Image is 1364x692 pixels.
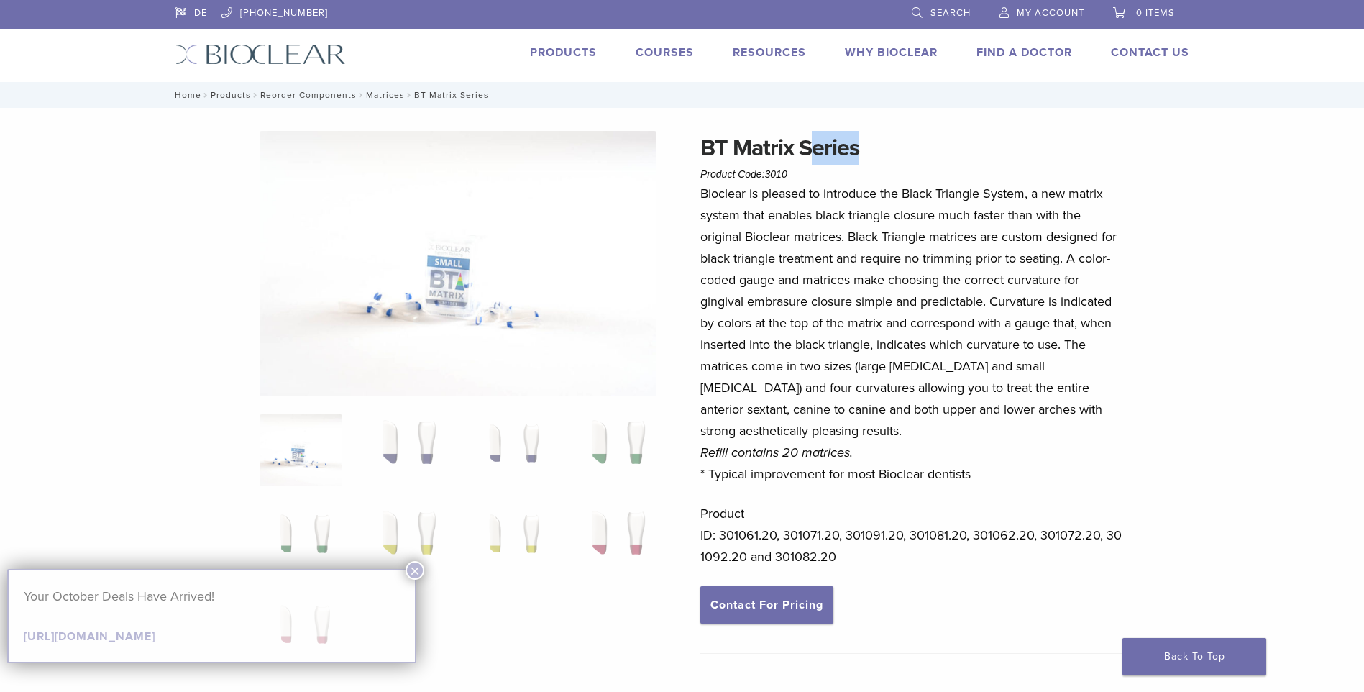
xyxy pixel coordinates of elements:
[530,45,597,60] a: Products
[406,561,424,580] button: Close
[636,45,694,60] a: Courses
[573,505,656,577] img: BT Matrix Series - Image 8
[573,414,656,486] img: BT Matrix Series - Image 4
[260,90,357,100] a: Reorder Components
[765,168,787,180] span: 3010
[700,445,853,460] em: Refill contains 20 matrices.
[170,90,201,100] a: Home
[201,91,211,99] span: /
[260,505,342,577] img: BT Matrix Series - Image 5
[405,91,414,99] span: /
[364,414,447,486] img: BT Matrix Series - Image 2
[24,586,400,607] p: Your October Deals Have Arrived!
[211,90,251,100] a: Products
[976,45,1072,60] a: Find A Doctor
[930,7,971,19] span: Search
[700,503,1123,568] p: Product ID: 301061.20, 301071.20, 301091.20, 301081.20, 301062.20, 301072.20, 301092.20 and 30108...
[364,505,447,577] img: BT Matrix Series - Image 6
[733,45,806,60] a: Resources
[700,586,833,624] a: Contact For Pricing
[175,44,346,65] img: Bioclear
[469,505,551,577] img: BT Matrix Series - Image 7
[260,131,656,396] img: Anterior Black Triangle Series Matrices
[357,91,366,99] span: /
[1017,7,1084,19] span: My Account
[260,414,342,486] img: Anterior-Black-Triangle-Series-Matrices-324x324.jpg
[700,131,1123,165] h1: BT Matrix Series
[469,414,551,486] img: BT Matrix Series - Image 3
[1136,7,1175,19] span: 0 items
[251,91,260,99] span: /
[1122,638,1266,675] a: Back To Top
[845,45,938,60] a: Why Bioclear
[24,629,155,644] a: [URL][DOMAIN_NAME]
[1111,45,1189,60] a: Contact Us
[700,183,1123,485] p: Bioclear is pleased to introduce the Black Triangle System, a new matrix system that enables blac...
[366,90,405,100] a: Matrices
[700,168,787,180] span: Product Code:
[165,82,1200,108] nav: BT Matrix Series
